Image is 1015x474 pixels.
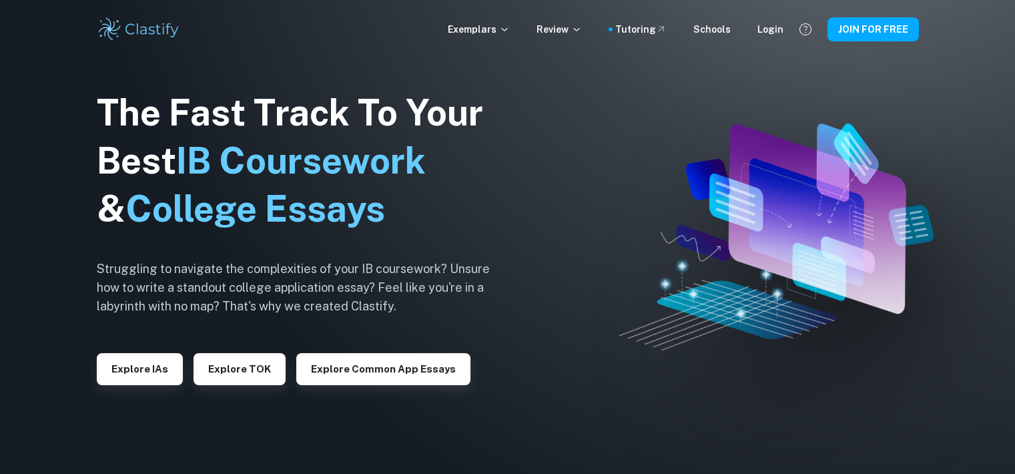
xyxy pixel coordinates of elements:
[97,362,183,375] a: Explore IAs
[296,362,470,375] a: Explore Common App essays
[97,353,183,385] button: Explore IAs
[619,124,934,351] img: Clastify hero
[537,22,582,37] p: Review
[693,22,731,37] a: Schools
[296,353,470,385] button: Explore Common App essays
[794,18,817,41] button: Help and Feedback
[176,140,426,182] span: IB Coursework
[827,17,919,41] button: JOIN FOR FREE
[125,188,385,230] span: College Essays
[448,22,510,37] p: Exemplars
[194,362,286,375] a: Explore TOK
[97,89,511,233] h1: The Fast Track To Your Best &
[615,22,667,37] a: Tutoring
[97,16,182,43] img: Clastify logo
[97,260,511,316] h6: Struggling to navigate the complexities of your IB coursework? Unsure how to write a standout col...
[194,353,286,385] button: Explore TOK
[757,22,783,37] a: Login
